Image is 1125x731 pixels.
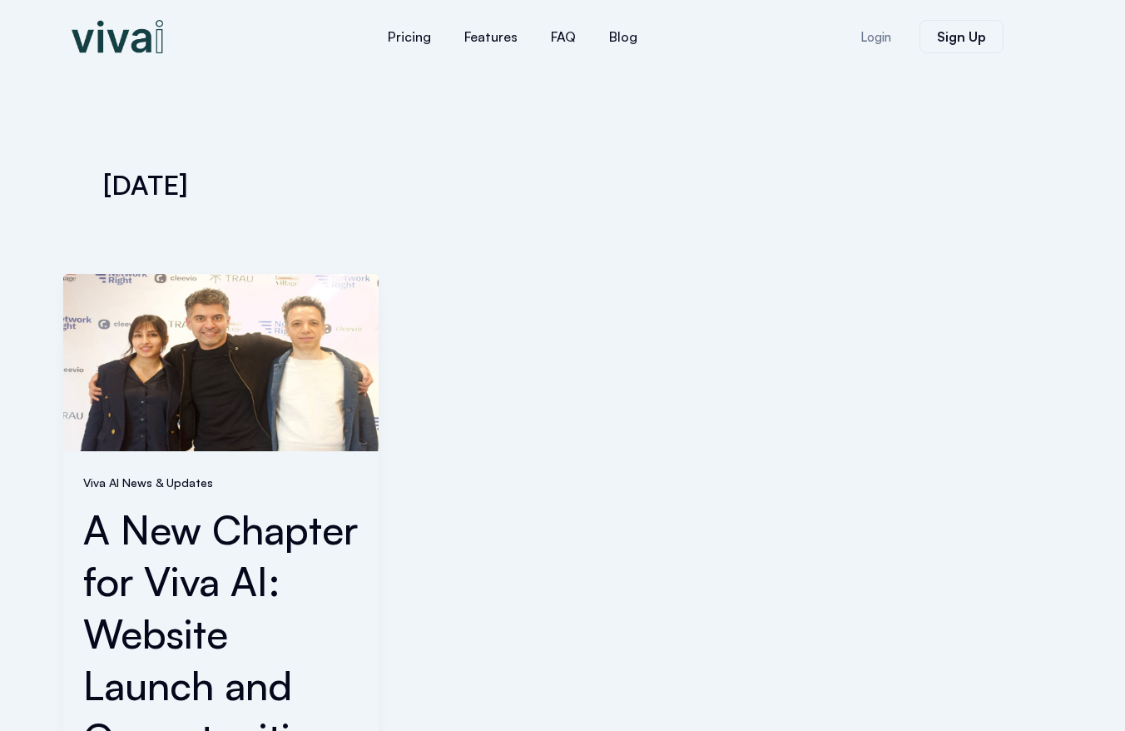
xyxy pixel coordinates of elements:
nav: Menu [271,17,754,57]
span: Login [860,31,891,43]
a: Read: A New Chapter for Viva AI: Website Launch and Opportunities Ahead [63,352,379,369]
a: Pricing [371,17,448,57]
span: Sign Up [937,30,986,43]
a: Login [840,21,911,53]
a: Viva AI News & Updates [83,475,213,490]
a: FAQ [534,17,592,57]
a: Blog [592,17,654,57]
a: Sign Up [919,20,1004,53]
h1: [DATE] [103,167,1022,204]
a: Features [448,17,534,57]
